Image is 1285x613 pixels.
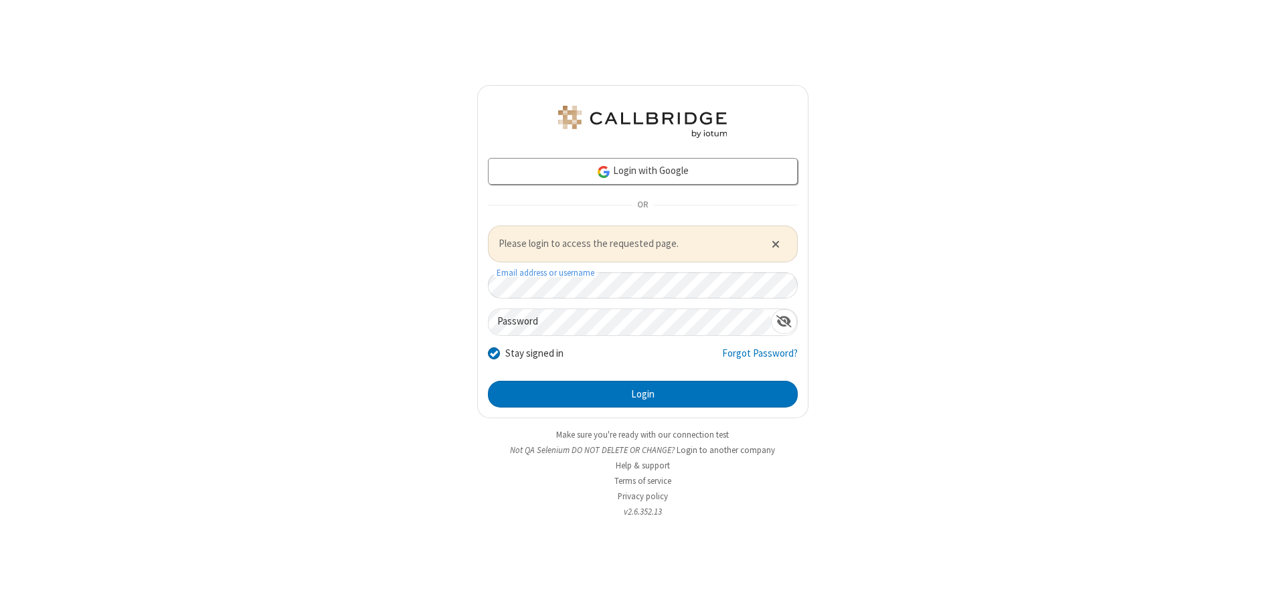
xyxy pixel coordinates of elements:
[614,475,671,487] a: Terms of service
[722,346,798,371] a: Forgot Password?
[477,444,808,456] li: Not QA Selenium DO NOT DELETE OR CHANGE?
[488,272,798,298] input: Email address or username
[555,106,730,138] img: QA Selenium DO NOT DELETE OR CHANGE
[677,444,775,456] button: Login to another company
[632,196,653,215] span: OR
[616,460,670,471] a: Help & support
[477,505,808,518] li: v2.6.352.13
[489,309,771,335] input: Password
[556,429,729,440] a: Make sure you're ready with our connection test
[596,165,611,179] img: google-icon.png
[499,236,755,252] span: Please login to access the requested page.
[488,158,798,185] a: Login with Google
[764,234,786,254] button: Close alert
[488,381,798,408] button: Login
[505,346,564,361] label: Stay signed in
[771,309,797,334] div: Show password
[618,491,668,502] a: Privacy policy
